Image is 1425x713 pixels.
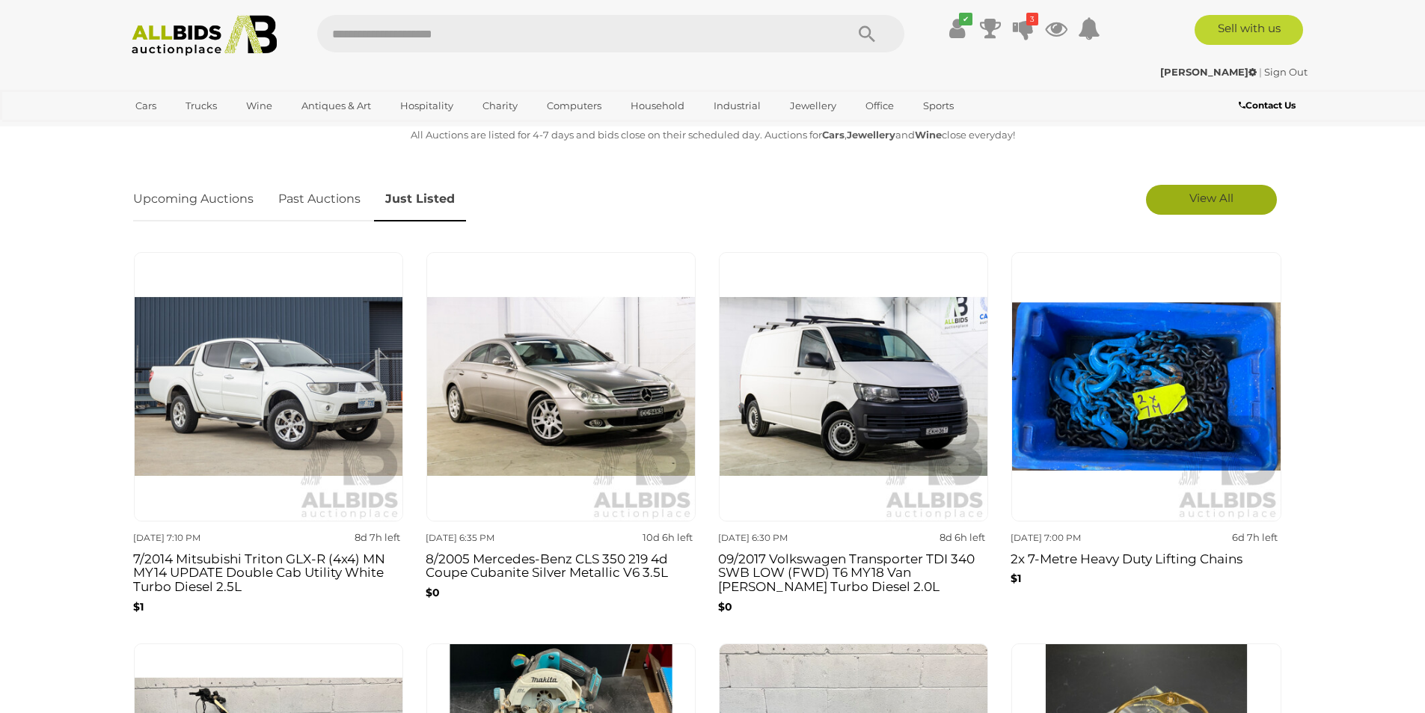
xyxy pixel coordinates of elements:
[1011,252,1281,521] img: 2x 7-Metre Heavy Duty Lifting Chains
[1239,100,1296,111] b: Contact Us
[1146,185,1277,215] a: View All
[1195,15,1303,45] a: Sell with us
[134,252,403,521] img: 7/2014 Mitsubishi Triton GLX-R (4x4) MN MY14 UPDATE Double Cab Utility White Turbo Diesel 2.5L
[847,129,895,141] strong: Jewellery
[718,251,988,631] a: [DATE] 6:30 PM 8d 6h left 09/2017 Volkswagen Transporter TDI 340 SWB LOW (FWD) T6 MY18 Van [PERSO...
[426,251,696,631] a: [DATE] 6:35 PM 10d 6h left 8/2005 Mercedes-Benz CLS 350 219 4d Coupe Cubanite Silver Metallic V6 ...
[1011,251,1281,631] a: [DATE] 7:00 PM 6d 7h left 2x 7-Metre Heavy Duty Lifting Chains $1
[856,94,904,118] a: Office
[267,177,372,221] a: Past Auctions
[1232,531,1278,543] strong: 6d 7h left
[718,548,988,594] h3: 09/2017 Volkswagen Transporter TDI 340 SWB LOW (FWD) T6 MY18 Van [PERSON_NAME] Turbo Diesel 2.0L
[426,548,696,580] h3: 8/2005 Mercedes-Benz CLS 350 219 4d Coupe Cubanite Silver Metallic V6 3.5L
[1239,97,1299,114] a: Contact Us
[133,530,263,546] div: [DATE] 7:10 PM
[133,251,403,631] a: [DATE] 7:10 PM 8d 7h left 7/2014 Mitsubishi Triton GLX-R (4x4) MN MY14 UPDATE Double Cab Utility ...
[643,531,693,543] strong: 10d 6h left
[704,94,770,118] a: Industrial
[133,600,144,613] b: $1
[940,531,985,543] strong: 8d 6h left
[126,94,166,118] a: Cars
[123,15,286,56] img: Allbids.com.au
[915,129,942,141] strong: Wine
[292,94,381,118] a: Antiques & Art
[133,548,403,594] h3: 7/2014 Mitsubishi Triton GLX-R (4x4) MN MY14 UPDATE Double Cab Utility White Turbo Diesel 2.5L
[1011,572,1021,585] b: $1
[133,177,265,221] a: Upcoming Auctions
[1160,66,1259,78] a: [PERSON_NAME]
[374,177,466,221] a: Just Listed
[176,94,227,118] a: Trucks
[390,94,463,118] a: Hospitality
[1026,13,1038,25] i: 3
[1011,530,1140,546] div: [DATE] 7:00 PM
[473,94,527,118] a: Charity
[1160,66,1257,78] strong: [PERSON_NAME]
[355,531,400,543] strong: 8d 7h left
[718,530,848,546] div: [DATE] 6:30 PM
[133,126,1293,144] p: All Auctions are listed for 4-7 days and bids close on their scheduled day. Auctions for , and cl...
[621,94,694,118] a: Household
[1259,66,1262,78] span: |
[1012,15,1035,42] a: 3
[913,94,963,118] a: Sports
[1264,66,1308,78] a: Sign Out
[126,118,251,143] a: [GEOGRAPHIC_DATA]
[1011,548,1281,566] h3: 2x 7-Metre Heavy Duty Lifting Chains
[780,94,846,118] a: Jewellery
[959,13,972,25] i: ✔
[537,94,611,118] a: Computers
[426,252,696,521] img: 8/2005 Mercedes-Benz CLS 350 219 4d Coupe Cubanite Silver Metallic V6 3.5L
[830,15,904,52] button: Search
[1189,191,1234,205] span: View All
[719,252,988,521] img: 09/2017 Volkswagen Transporter TDI 340 SWB LOW (FWD) T6 MY18 Van Candy White Turbo Diesel 2.0L
[236,94,282,118] a: Wine
[822,129,845,141] strong: Cars
[426,586,440,599] b: $0
[718,600,732,613] b: $0
[426,530,555,546] div: [DATE] 6:35 PM
[946,15,969,42] a: ✔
